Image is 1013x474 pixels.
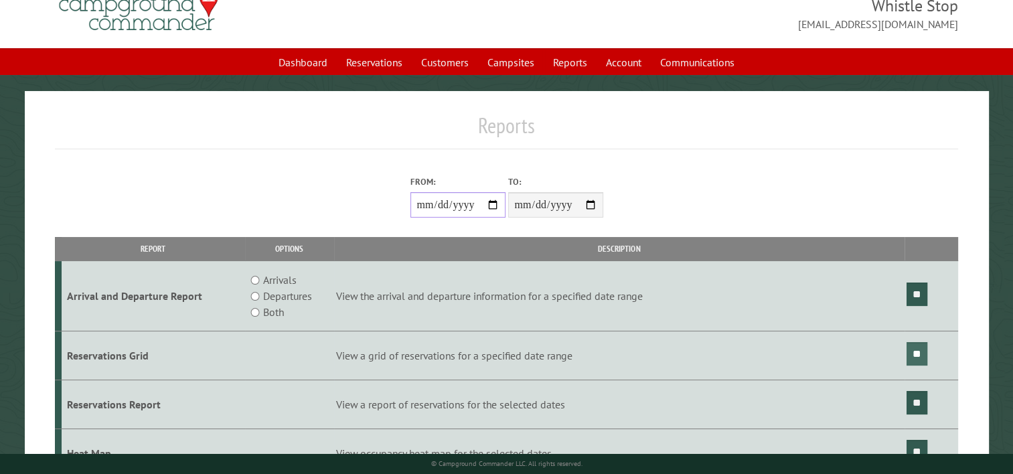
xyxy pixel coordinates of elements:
td: Reservations Grid [62,331,245,380]
label: Both [263,304,284,320]
label: Arrivals [263,272,297,288]
a: Account [598,50,649,75]
a: Reservations [338,50,410,75]
td: View a grid of reservations for a specified date range [334,331,905,380]
small: © Campground Commander LLC. All rights reserved. [431,459,582,468]
td: View a report of reservations for the selected dates [334,380,905,428]
a: Communications [652,50,743,75]
label: To: [508,175,603,188]
a: Reports [545,50,595,75]
td: View the arrival and departure information for a specified date range [334,261,905,331]
h1: Reports [55,112,958,149]
a: Campsites [479,50,542,75]
label: From: [410,175,505,188]
a: Dashboard [270,50,335,75]
th: Report [62,237,245,260]
th: Options [245,237,334,260]
th: Description [334,237,905,260]
td: Reservations Report [62,380,245,428]
label: Departures [263,288,312,304]
a: Customers [413,50,477,75]
td: Arrival and Departure Report [62,261,245,331]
